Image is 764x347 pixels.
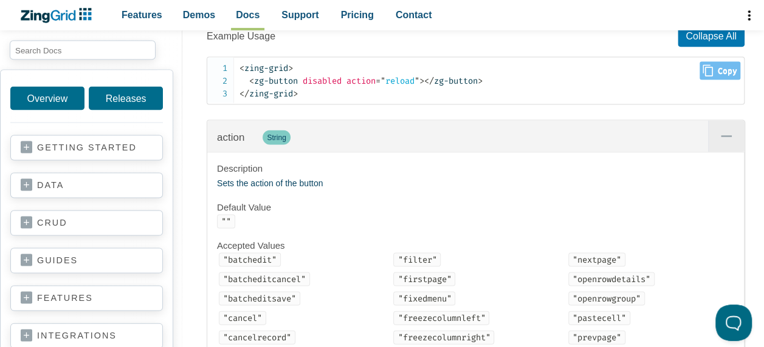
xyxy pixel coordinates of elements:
span: zg-button [424,75,478,86]
span: Features [122,7,162,23]
code: "freezecolumnleft" [393,311,489,325]
span: disabled [303,75,342,86]
input: search input [10,40,156,59]
span: Demos [183,7,215,23]
h4: Default Value [217,201,734,213]
a: Releases [89,86,163,110]
code: "" [217,214,235,228]
span: > [288,62,293,73]
span: reload [376,75,419,86]
span: zing-grid [239,62,288,73]
code: "prevpage" [568,330,625,344]
span: </ [424,75,434,86]
a: action [217,131,244,143]
a: getting started [21,141,153,153]
code: "fixedmenu" [393,291,455,305]
span: String [263,130,290,144]
span: = [376,75,380,86]
span: " [415,75,419,86]
code: "cancelrecord" [219,330,295,344]
span: > [293,88,298,98]
span: Support [281,7,318,23]
span: > [478,75,483,86]
p: Sets the action of the button [217,176,734,190]
span: </ [239,88,249,98]
a: features [21,292,153,304]
code: "freezecolumnright" [393,330,494,344]
a: crud [21,217,153,229]
span: Collapse All [678,25,745,47]
span: " [380,75,385,86]
code: "pastecell" [568,311,630,325]
span: Pricing [341,7,374,23]
iframe: Toggle Customer Support [715,305,752,341]
p: Example Usage [207,25,745,47]
code: "cancel" [219,311,266,325]
a: integrations [21,329,153,342]
span: action [346,75,376,86]
code: "nextpage" [568,252,625,266]
span: > [419,75,424,86]
span: Docs [236,7,260,23]
a: guides [21,254,153,266]
code: "openrowdetails" [568,272,655,286]
code: "batchedit" [219,252,281,266]
h4: Description [217,162,734,174]
h4: Accepted Values [217,239,734,251]
a: data [21,179,153,191]
span: Contact [396,7,432,23]
code: "batcheditcancel" [219,272,310,286]
span: < [249,75,254,86]
span: zg-button [249,75,298,86]
span: zing-grid [239,88,293,98]
code: "firstpage" [393,272,455,286]
a: Overview [10,86,84,110]
code: "batcheditsave" [219,291,300,305]
code: "openrowgroup" [568,291,645,305]
code: "filter" [393,252,441,266]
a: ZingChart Logo. Click to return to the homepage [19,8,98,23]
span: < [239,62,244,73]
